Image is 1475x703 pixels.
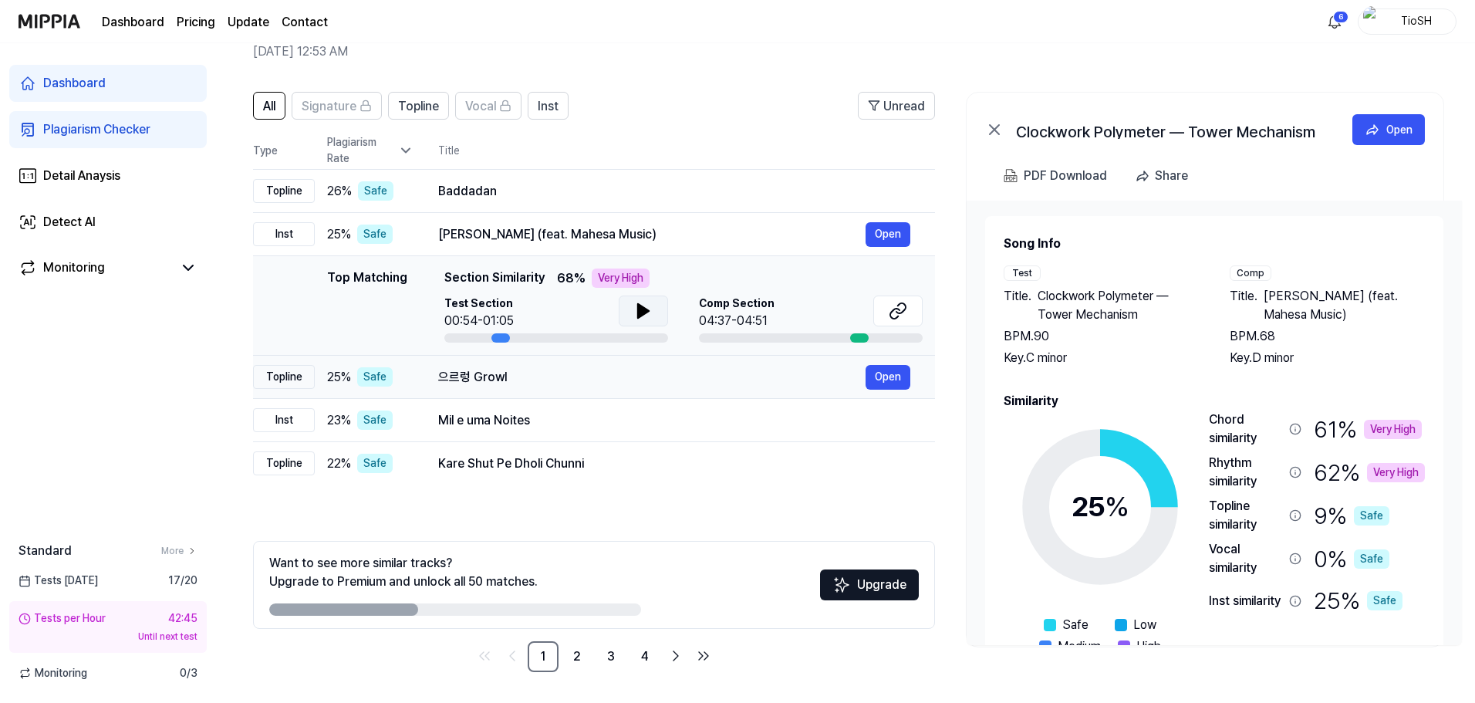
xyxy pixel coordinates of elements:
[1001,161,1110,191] button: PDF Download
[1358,8,1456,35] button: profileTioSH
[438,411,910,430] div: Mil e uma Noites
[866,365,910,390] a: Open
[1209,540,1283,577] div: Vocal similarity
[465,97,496,116] span: Vocal
[1386,12,1446,29] div: TioSH
[1322,9,1347,34] button: 알림6
[1325,12,1344,31] img: 알림
[1363,6,1382,37] img: profile
[1230,327,1425,346] div: BPM. 68
[1354,549,1389,569] div: Safe
[528,641,559,672] a: 1
[832,576,851,594] img: Sparkles
[500,644,525,668] a: Go to previous page
[1352,114,1425,145] button: Open
[883,97,925,116] span: Unread
[1155,166,1188,186] div: Share
[1209,454,1283,491] div: Rhythm similarity
[168,573,197,589] span: 17 / 20
[444,312,514,330] div: 00:54-01:05
[327,225,351,244] span: 25 %
[180,665,197,681] span: 0 / 3
[327,411,351,430] span: 23 %
[1314,583,1402,618] div: 25 %
[1209,411,1283,448] div: Chord similarity
[691,644,716,668] a: Go to last page
[438,225,866,244] div: [PERSON_NAME] (feat. Mahesa Music)
[1230,349,1425,367] div: Key. D minor
[438,182,910,201] div: Baddadan
[19,542,72,560] span: Standard
[302,97,356,116] span: Signature
[43,213,96,232] div: Detect AI
[1364,420,1422,439] div: Very High
[327,182,352,201] span: 26 %
[438,455,910,473] div: Kare Shut Pe Dholi Chunni
[327,368,351,387] span: 25 %
[1004,287,1031,324] span: Title .
[444,269,545,288] span: Section Similarity
[19,665,87,681] span: Monitoring
[168,610,197,627] div: 42:45
[1129,161,1200,191] button: Share
[9,65,207,102] a: Dashboard
[967,201,1462,645] a: Song InfoTestTitle.Clockwork Polymeter — Tower MechanismBPM.90Key.C minorCompTitle.[PERSON_NAME] ...
[455,92,521,120] button: Vocal
[438,132,935,169] th: Title
[1058,637,1101,656] span: Medium
[1004,327,1199,346] div: BPM. 90
[596,641,626,672] a: 3
[592,269,650,288] div: Very High
[43,167,120,185] div: Detail Anaysis
[327,134,413,167] div: Plagiarism Rate
[1004,235,1425,253] h2: Song Info
[1314,540,1389,577] div: 0 %
[253,42,1361,61] h2: [DATE] 12:53 AM
[1004,349,1199,367] div: Key. C minor
[292,92,382,120] button: Signature
[1230,265,1271,281] div: Comp
[358,181,393,201] div: Safe
[1354,506,1389,526] div: Safe
[1072,486,1129,528] div: 25
[1024,166,1107,186] div: PDF Download
[253,451,315,475] div: Topline
[19,630,197,644] div: Until next test
[327,269,407,343] div: Top Matching
[398,97,439,116] span: Topline
[820,583,919,597] a: SparklesUpgrade
[263,97,275,116] span: All
[1314,454,1425,491] div: 62 %
[357,411,393,430] div: Safe
[1016,120,1325,139] div: Clockwork Polymeter — Tower Mechanism
[19,573,98,589] span: Tests [DATE]
[102,13,164,32] a: Dashboard
[1367,463,1425,482] div: Very High
[538,97,559,116] span: Inst
[1209,592,1283,610] div: Inst similarity
[388,92,449,120] button: Topline
[161,544,197,558] a: More
[1264,287,1425,324] span: [PERSON_NAME] (feat. Mahesa Music)
[19,259,173,277] a: Monitoring
[1004,169,1018,183] img: PDF Download
[866,222,910,247] button: Open
[1209,497,1283,534] div: Topline similarity
[1314,497,1389,534] div: 9 %
[820,569,919,600] button: Upgrade
[1004,392,1425,411] h2: Similarity
[528,92,569,120] button: Inst
[557,269,586,288] span: 68 %
[253,179,315,203] div: Topline
[228,13,269,32] a: Update
[438,368,866,387] div: 으르렁 Growl
[253,132,315,170] th: Type
[282,13,328,32] a: Contact
[19,610,106,627] div: Tests per Hour
[9,157,207,194] a: Detail Anaysis
[1062,616,1089,634] span: Safe
[663,644,688,668] a: Go to next page
[1367,591,1402,610] div: Safe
